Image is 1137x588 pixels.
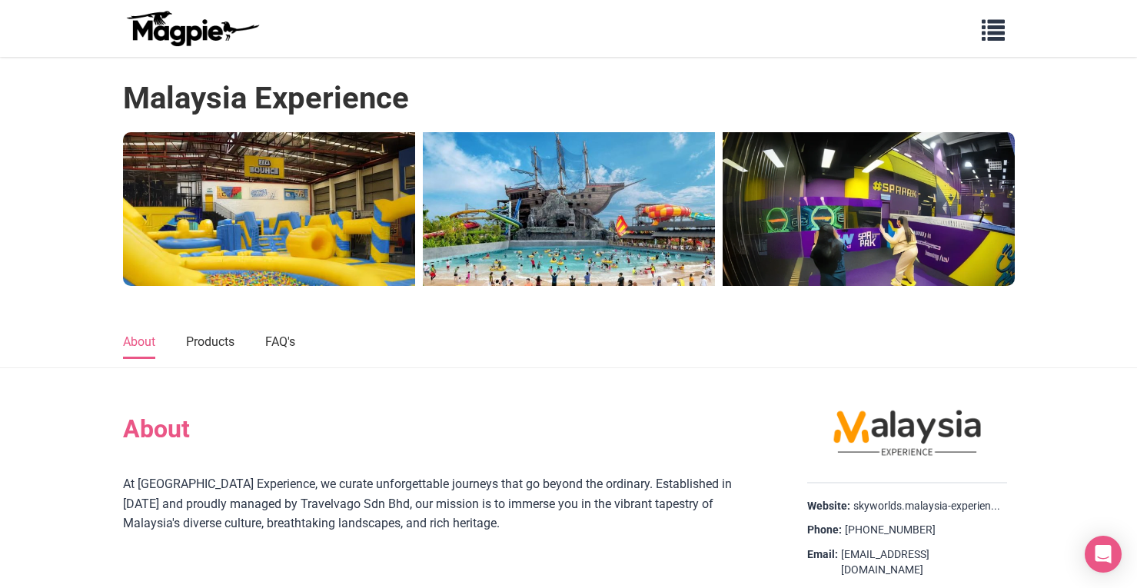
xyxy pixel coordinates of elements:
h2: About [123,414,769,443]
img: logo-ab69f6fb50320c5b225c76a69d11143b.png [123,10,261,47]
a: FAQ's [265,327,295,359]
img: Jump Street Asia (Kuala Lumpur) [123,132,415,286]
strong: Phone: [807,523,842,538]
div: Open Intercom Messenger [1085,536,1122,573]
strong: Website: [807,499,850,514]
img: Splash Mania Waterpark [423,132,715,286]
a: skyworlds.malaysia-experien... [853,499,1000,514]
strong: Email: [807,547,838,563]
a: About [123,327,155,359]
div: [PHONE_NUMBER] [807,523,1007,538]
a: Products [186,327,234,359]
img: Super Park [723,132,1015,286]
div: At [GEOGRAPHIC_DATA] Experience, we curate unforgettable journeys that go beyond the ordinary. Es... [123,474,769,573]
img: Malaysia Experience logo [830,407,984,459]
a: [EMAIL_ADDRESS][DOMAIN_NAME] [841,547,1007,577]
h1: Malaysia Experience [123,80,409,117]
